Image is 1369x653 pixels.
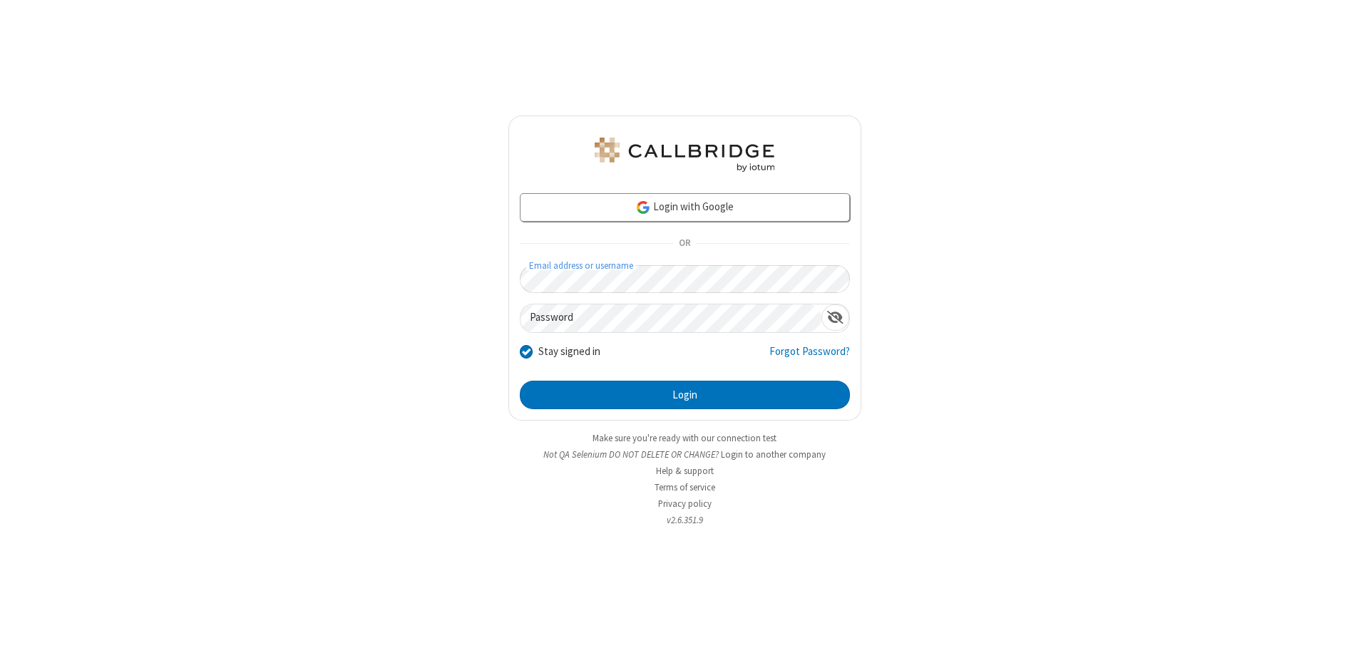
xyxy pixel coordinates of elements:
div: Show password [821,304,849,331]
button: Login to another company [721,448,826,461]
label: Stay signed in [538,344,600,360]
li: v2.6.351.9 [508,513,861,527]
img: google-icon.png [635,200,651,215]
a: Make sure you're ready with our connection test [593,432,776,444]
input: Password [521,304,821,332]
li: Not QA Selenium DO NOT DELETE OR CHANGE? [508,448,861,461]
a: Login with Google [520,193,850,222]
a: Forgot Password? [769,344,850,371]
img: QA Selenium DO NOT DELETE OR CHANGE [592,138,777,172]
button: Login [520,381,850,409]
a: Terms of service [655,481,715,493]
span: OR [673,234,696,254]
a: Privacy policy [658,498,712,510]
a: Help & support [656,465,714,477]
input: Email address or username [520,265,850,293]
